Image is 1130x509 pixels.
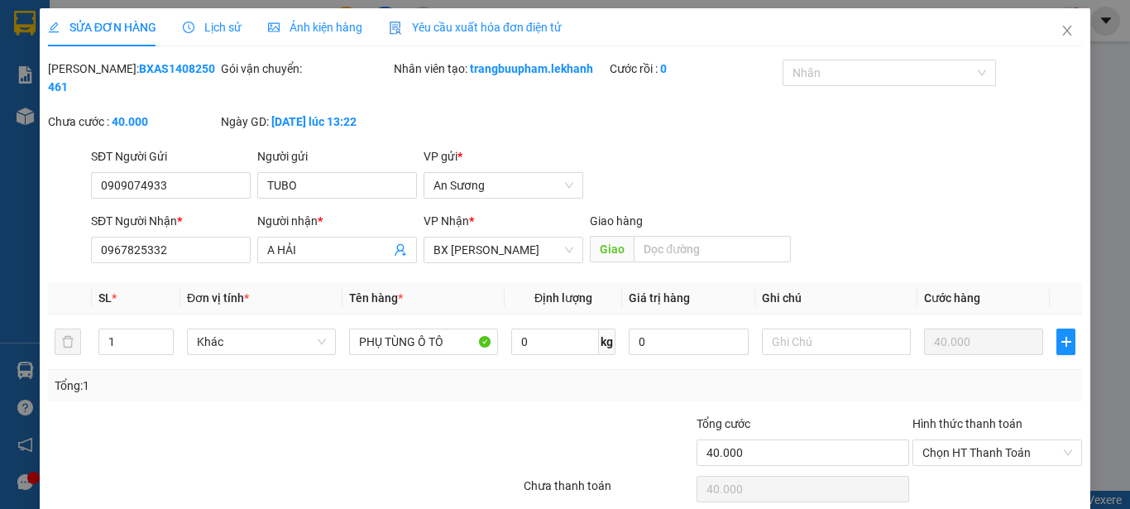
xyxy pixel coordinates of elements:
[14,120,294,161] div: Tên hàng: [GEOGRAPHIC_DATA] ( : 1 )
[1061,24,1074,37] span: close
[98,291,112,305] span: SL
[762,329,911,355] input: Ghi Chú
[697,417,750,430] span: Tổng cước
[197,329,326,354] span: Khác
[112,115,148,128] b: 40.000
[610,60,779,78] div: Cước rồi :
[183,22,194,33] span: clock-circle
[48,60,218,96] div: [PERSON_NAME]:
[349,329,498,355] input: VD: Bàn, Ghế
[55,377,438,395] div: Tổng: 1
[14,34,148,54] div: trinh
[48,21,156,34] span: SỬA ĐƠN HÀNG
[157,91,180,108] span: CC :
[349,291,403,305] span: Tên hàng
[160,14,294,34] div: An Sương
[433,173,573,198] span: An Sương
[424,147,583,166] div: VP gửi
[183,21,242,34] span: Lịch sử
[160,54,294,77] div: 0961884063
[91,147,251,166] div: SĐT Người Gửi
[924,291,980,305] span: Cước hàng
[389,22,402,35] img: icon
[660,62,667,75] b: 0
[922,440,1072,465] span: Chọn HT Thanh Toán
[221,113,390,131] div: Ngày GD:
[268,22,280,33] span: picture
[629,291,690,305] span: Giá trị hàng
[14,14,148,34] div: VP Bàu Cỏ
[634,236,791,262] input: Dọc đường
[534,291,592,305] span: Định lượng
[1044,8,1090,55] button: Close
[394,243,407,257] span: user-add
[522,477,695,506] div: Chưa thanh toán
[14,54,148,77] div: 0981623744
[470,62,593,75] b: trangbuupham.lekhanh
[271,115,357,128] b: [DATE] lúc 13:22
[14,16,40,33] span: Gửi:
[157,87,295,110] div: 130.000
[55,329,81,355] button: delete
[48,22,60,33] span: edit
[221,60,390,78] div: Gói vận chuyển:
[91,212,251,230] div: SĐT Người Nhận
[160,34,294,54] div: vy
[1057,335,1075,348] span: plus
[389,21,562,34] span: Yêu cầu xuất hóa đơn điện tử
[1056,329,1075,355] button: plus
[424,214,469,228] span: VP Nhận
[48,113,218,131] div: Chưa cước :
[394,60,606,78] div: Nhân viên tạo:
[599,329,615,355] span: kg
[160,16,199,33] span: Nhận:
[257,212,417,230] div: Người nhận
[187,291,249,305] span: Đơn vị tính
[257,147,417,166] div: Người gửi
[912,417,1022,430] label: Hình thức thanh toán
[590,236,634,262] span: Giao
[268,21,362,34] span: Ảnh kiện hàng
[924,329,1043,355] input: 0
[590,214,643,228] span: Giao hàng
[755,282,917,315] th: Ghi chú
[433,238,573,262] span: BX Tân Châu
